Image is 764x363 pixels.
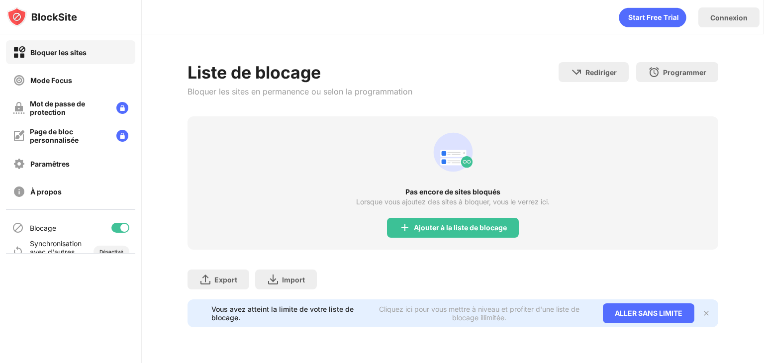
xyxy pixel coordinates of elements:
img: x-button.svg [702,309,710,317]
div: animation [429,128,477,176]
div: Import [282,275,305,284]
div: Vous avez atteint la limite de votre liste de blocage. [211,305,362,322]
div: Rediriger [585,68,617,77]
div: Page de bloc personnalisée [30,127,108,144]
img: logo-blocksite.svg [7,7,77,27]
div: Ajouter à la liste de blocage [414,224,507,232]
div: Liste de blocage [188,62,412,83]
div: Pas encore de sites bloqués [188,188,718,196]
div: Connexion [710,13,748,22]
div: Programmer [663,68,706,77]
img: lock-menu.svg [116,102,128,114]
img: block-on.svg [13,46,25,59]
img: password-protection-off.svg [13,102,25,114]
div: ALLER SANS LIMITE [603,303,694,323]
div: Blocage [30,224,56,232]
img: about-off.svg [13,185,25,198]
div: Mode Focus [30,76,72,85]
img: settings-off.svg [13,158,25,170]
div: animation [619,7,686,27]
div: Bloquer les sites [30,48,87,57]
div: Désactivé [99,249,123,255]
img: customize-block-page-off.svg [13,130,25,142]
div: Paramêtres [30,160,70,168]
img: blocking-icon.svg [12,222,24,234]
div: Cliquez ici pour vous mettre à niveau et profiter d'une liste de blocage illimitée. [368,305,591,322]
img: focus-off.svg [13,74,25,87]
div: Export [214,275,237,284]
div: Synchronisation avec d'autres appareils [30,239,81,265]
img: sync-icon.svg [12,246,24,258]
div: Bloquer les sites en permanence ou selon la programmation [188,87,412,96]
img: lock-menu.svg [116,130,128,142]
div: Lorsque vous ajoutez des sites à bloquer, vous le verrez ici. [356,198,550,206]
div: Mot de passe de protection [30,99,108,116]
div: À propos [30,187,62,196]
